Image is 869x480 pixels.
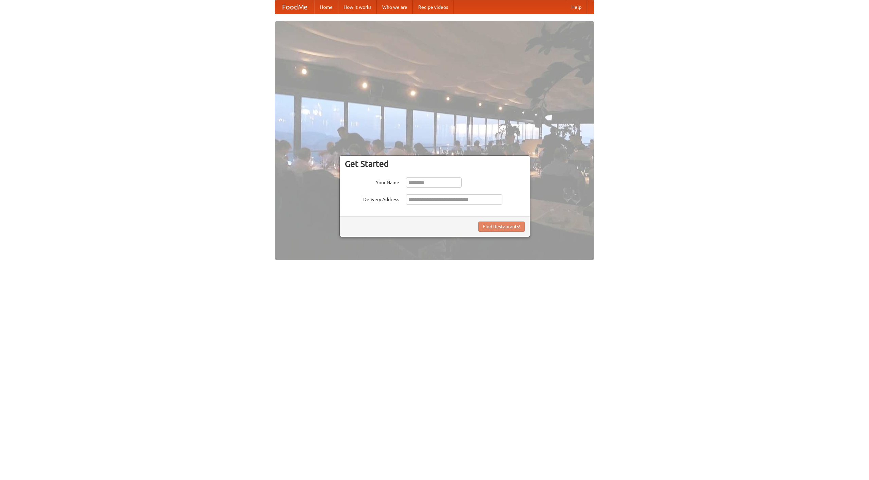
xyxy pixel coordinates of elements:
a: How it works [338,0,377,14]
label: Delivery Address [345,194,399,203]
a: Help [566,0,587,14]
a: Home [314,0,338,14]
button: Find Restaurants! [478,222,525,232]
a: Who we are [377,0,413,14]
a: FoodMe [275,0,314,14]
a: Recipe videos [413,0,454,14]
h3: Get Started [345,159,525,169]
label: Your Name [345,177,399,186]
